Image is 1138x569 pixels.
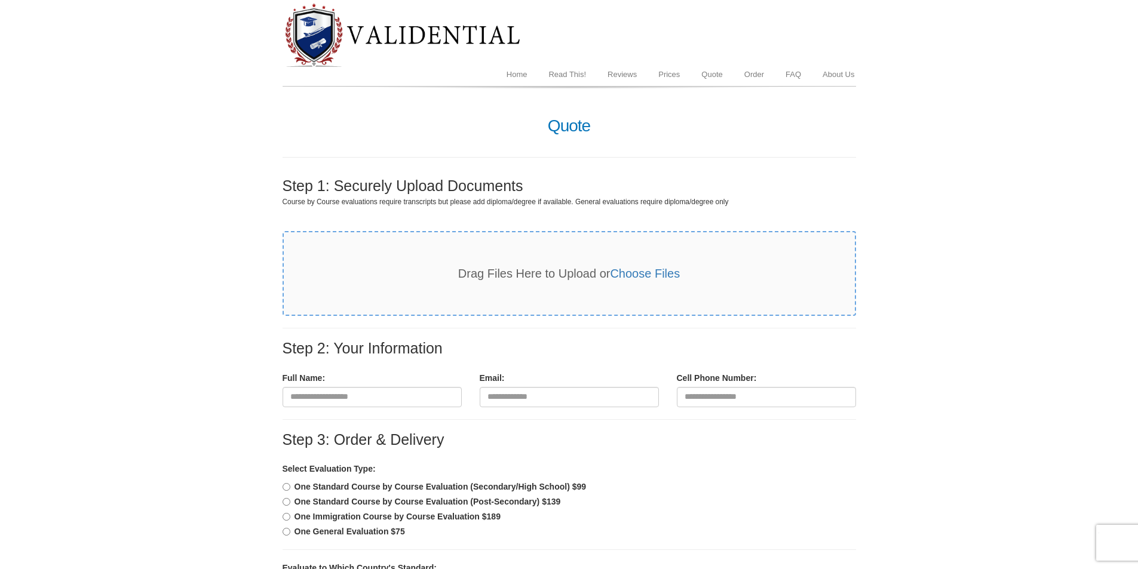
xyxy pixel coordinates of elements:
[283,178,523,195] label: Step 1: Securely Upload Documents
[283,197,856,207] small: Course by Course evaluations require transcripts but please add diploma/degree if available. Gene...
[283,372,326,384] label: Full Name:
[295,497,561,506] b: One Standard Course by Course Evaluation (Post-Secondary) $139
[283,2,522,68] img: Diploma Evaluation Service
[775,63,812,86] a: FAQ
[496,63,538,86] a: Home
[677,372,757,384] label: Cell Phone Number:
[283,340,443,357] label: Step 2: Your Information
[283,513,290,521] input: One Immigration Course by Course Evaluation $189
[610,267,680,280] a: Choose Files
[283,498,290,506] input: One Standard Course by Course Evaluation (Post-Secondary) $139
[283,117,856,136] h1: Quote
[295,527,405,536] b: One General Evaluation $75
[283,432,444,448] label: Step 3: Order & Delivery
[812,63,865,86] a: About Us
[597,63,648,86] a: Reviews
[283,528,290,536] input: One General Evaluation $75
[648,63,691,86] a: Prices
[283,464,376,473] b: Select Evaluation Type:
[734,63,775,86] a: Order
[691,63,733,86] a: Quote
[295,512,501,521] b: One Immigration Course by Course Evaluation $189
[480,372,505,384] label: Email:
[283,483,290,491] input: One Standard Course by Course Evaluation (Secondary/High School) $99
[538,63,597,86] a: Read This!
[295,482,587,491] b: One Standard Course by Course Evaluation (Secondary/High School) $99
[458,267,680,280] span: Drag Files Here to Upload or
[970,531,1138,569] iframe: LiveChat chat widget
